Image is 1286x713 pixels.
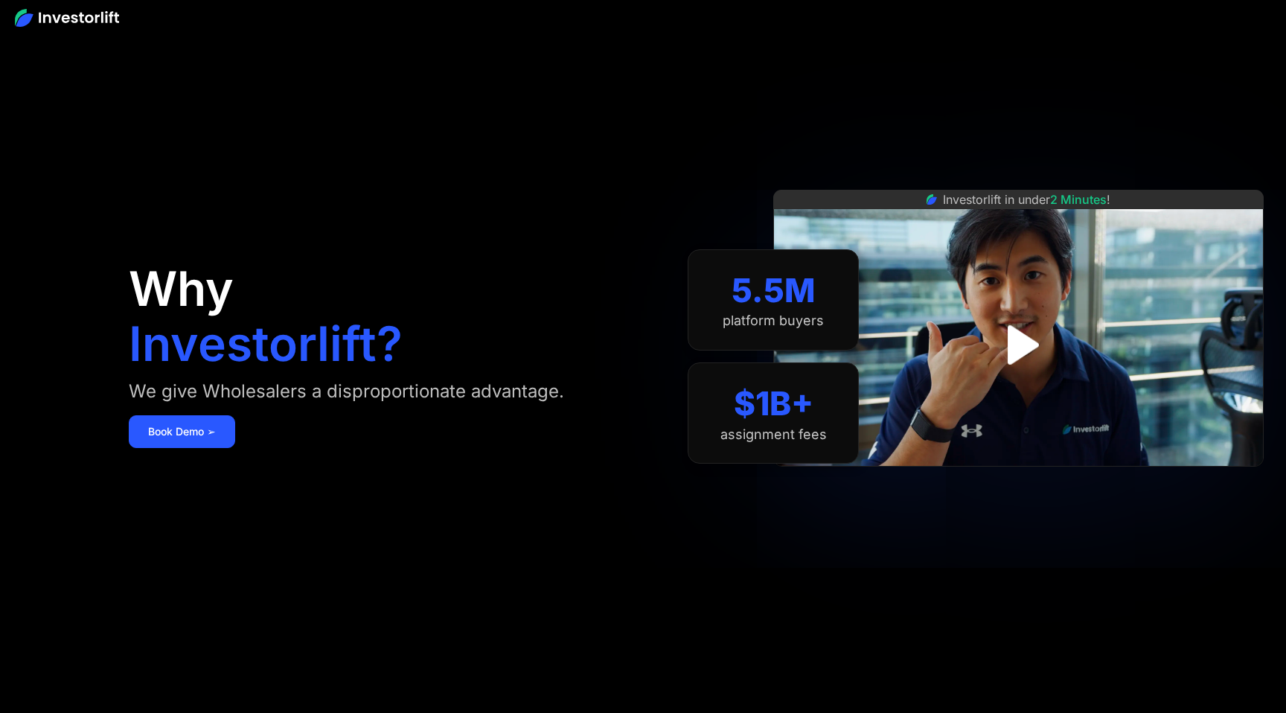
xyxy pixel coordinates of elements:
[1050,192,1107,207] span: 2 Minutes
[907,474,1130,492] iframe: Customer reviews powered by Trustpilot
[732,271,816,310] div: 5.5M
[129,320,403,368] h1: Investorlift?
[720,426,827,443] div: assignment fees
[943,191,1110,208] div: Investorlift in under !
[723,313,824,329] div: platform buyers
[985,312,1052,378] a: open lightbox
[129,265,234,313] h1: Why
[129,380,564,403] div: We give Wholesalers a disproportionate advantage.
[129,415,235,448] a: Book Demo ➢
[734,384,813,423] div: $1B+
